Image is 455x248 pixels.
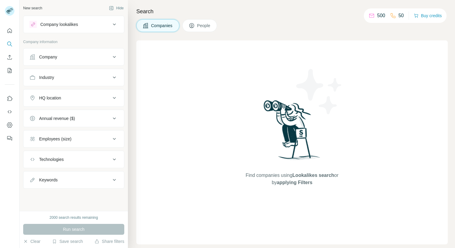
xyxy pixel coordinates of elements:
button: Clear [23,238,40,244]
button: Technologies [23,152,124,167]
div: Employees (size) [39,136,71,142]
button: Company lookalikes [23,17,124,32]
span: applying Filters [277,180,312,185]
button: Company [23,50,124,64]
button: Use Surfe on LinkedIn [5,93,14,104]
p: 500 [377,12,385,19]
div: 2000 search results remaining [50,215,98,220]
button: Employees (size) [23,132,124,146]
div: New search [23,5,42,11]
span: Find companies using or by [244,172,340,186]
div: Industry [39,74,54,80]
h4: Search [136,7,448,16]
p: 50 [398,12,404,19]
span: Companies [151,23,173,29]
button: Enrich CSV [5,52,14,63]
button: Search [5,39,14,49]
button: Annual revenue ($) [23,111,124,126]
div: Company [39,54,57,60]
button: Share filters [94,238,124,244]
button: Buy credits [414,11,442,20]
button: My lists [5,65,14,76]
button: Industry [23,70,124,85]
div: Company lookalikes [40,21,78,27]
div: Keywords [39,177,57,183]
img: Surfe Illustration - Woman searching with binoculars [261,99,323,166]
button: Save search [52,238,83,244]
img: Surfe Illustration - Stars [292,64,346,119]
button: Feedback [5,133,14,144]
div: Technologies [39,156,64,162]
button: Keywords [23,173,124,187]
p: Company information [23,39,124,45]
button: Use Surfe API [5,106,14,117]
button: HQ location [23,91,124,105]
button: Dashboard [5,120,14,130]
span: People [197,23,211,29]
button: Quick start [5,25,14,36]
div: Annual revenue ($) [39,115,75,121]
button: Hide [105,4,128,13]
div: HQ location [39,95,61,101]
span: Lookalikes search [292,173,334,178]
